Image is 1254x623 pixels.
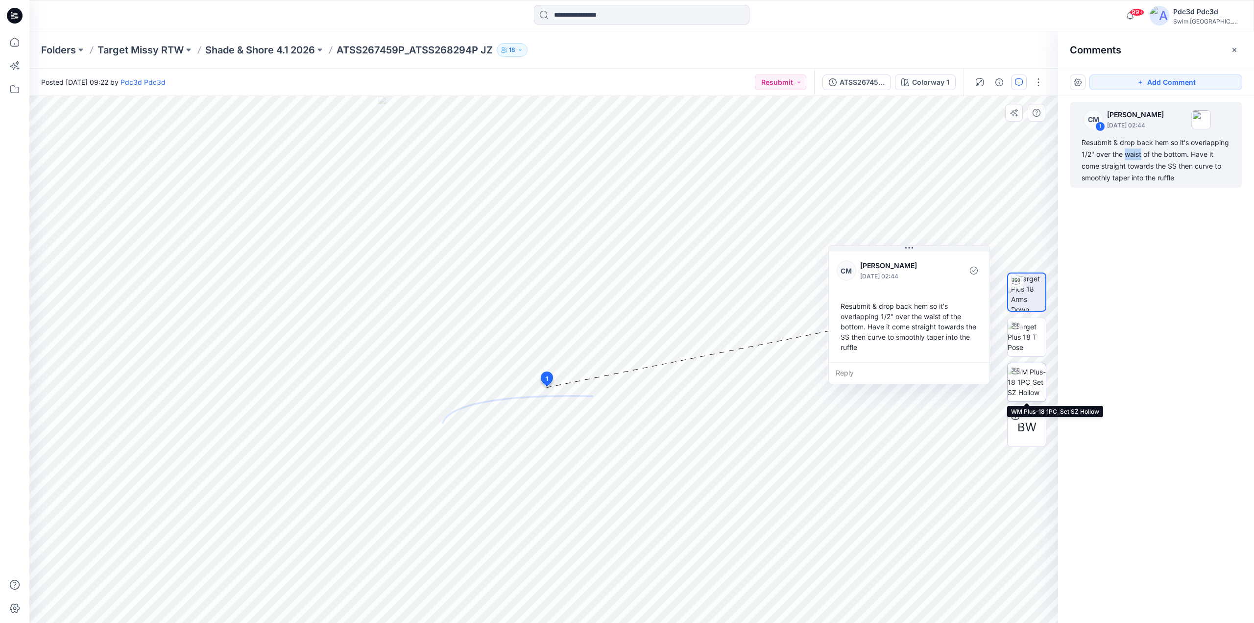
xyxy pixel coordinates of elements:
[837,297,982,356] div: Resubmit & drop back hem so it's overlapping 1/2" over the waist of the bottom. Have it come stra...
[1008,367,1046,398] img: WM Plus-18 1PC_Set SZ Hollow
[1107,121,1164,130] p: [DATE] 02:44
[41,43,76,57] a: Folders
[546,374,548,383] span: 1
[1107,109,1164,121] p: [PERSON_NAME]
[860,272,940,281] p: [DATE] 02:44
[822,75,891,90] button: ATSS267459P_ATSS268294P JZ
[1173,6,1242,18] div: Pdc3d Pdc3d
[837,261,856,280] div: CM
[1008,322,1046,352] img: Target Plus 18 T Pose
[121,78,166,86] a: Pdc3d Pdc3d
[1084,110,1103,129] div: CM
[912,77,949,88] div: Colorway 1
[1130,8,1144,16] span: 99+
[509,45,515,55] p: 18
[337,43,493,57] p: ATSS267459P_ATSS268294P JZ
[205,43,315,57] a: Shade & Shore 4.1 2026
[895,75,956,90] button: Colorway 1
[840,77,885,88] div: ATSS267459P_ATSS268294P JZ
[991,75,1007,90] button: Details
[1017,419,1037,436] span: BW
[1011,274,1045,311] img: Target Plus 18 Arms Down
[829,362,989,384] div: Reply
[1089,75,1242,90] button: Add Comment
[41,77,166,87] span: Posted [DATE] 09:22 by
[1173,18,1242,25] div: Swim [GEOGRAPHIC_DATA]
[1150,6,1169,25] img: avatar
[1082,137,1230,184] div: Resubmit & drop back hem so it's overlapping 1/2" over the waist of the bottom. Have it come stra...
[860,260,940,272] p: [PERSON_NAME]
[97,43,184,57] a: Target Missy RTW
[497,43,528,57] button: 18
[1070,44,1121,56] h2: Comments
[1095,122,1105,131] div: 1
